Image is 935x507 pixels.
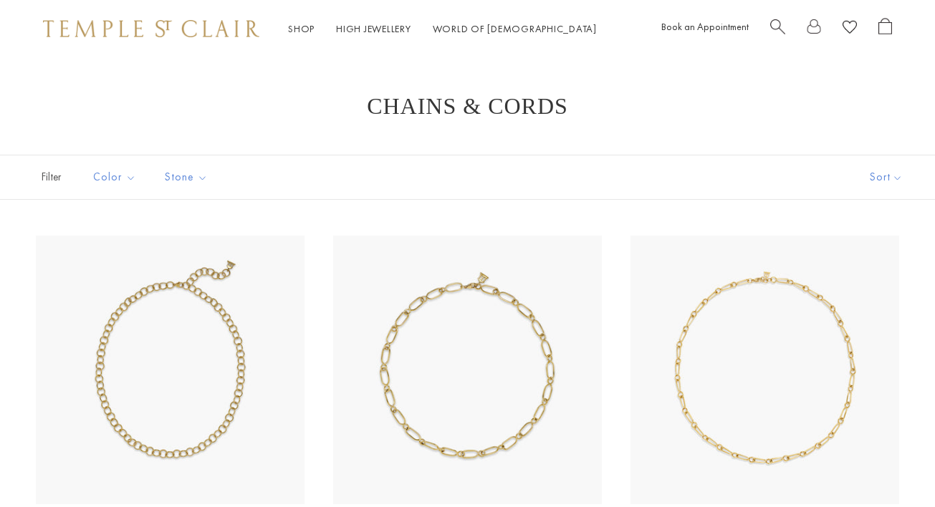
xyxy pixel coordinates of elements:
a: View Wishlist [843,18,857,40]
a: ShopShop [288,22,315,35]
a: N88891-SMRIV24N88891-SMRIV18 [630,236,899,504]
nav: Main navigation [288,20,597,38]
span: Stone [158,168,219,186]
span: Color [86,168,147,186]
button: Show sort by [838,155,935,199]
img: N88891-SMRIV18 [630,236,899,504]
a: Book an Appointment [661,20,749,33]
a: N88810-ARNO18N88810-ARNO18 [36,236,305,504]
button: Stone [154,161,219,193]
h1: Chains & Cords [57,93,878,119]
a: N88891-RIVER18N88891-RIVER18 [333,236,602,504]
img: N88810-ARNO18 [36,236,305,504]
img: Temple St. Clair [43,20,259,37]
iframe: Gorgias live chat messenger [863,440,921,493]
a: Open Shopping Bag [878,18,892,40]
img: N88891-RIVER18 [333,236,602,504]
a: Search [770,18,785,40]
button: Color [82,161,147,193]
a: World of [DEMOGRAPHIC_DATA]World of [DEMOGRAPHIC_DATA] [433,22,597,35]
a: High JewelleryHigh Jewellery [336,22,411,35]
